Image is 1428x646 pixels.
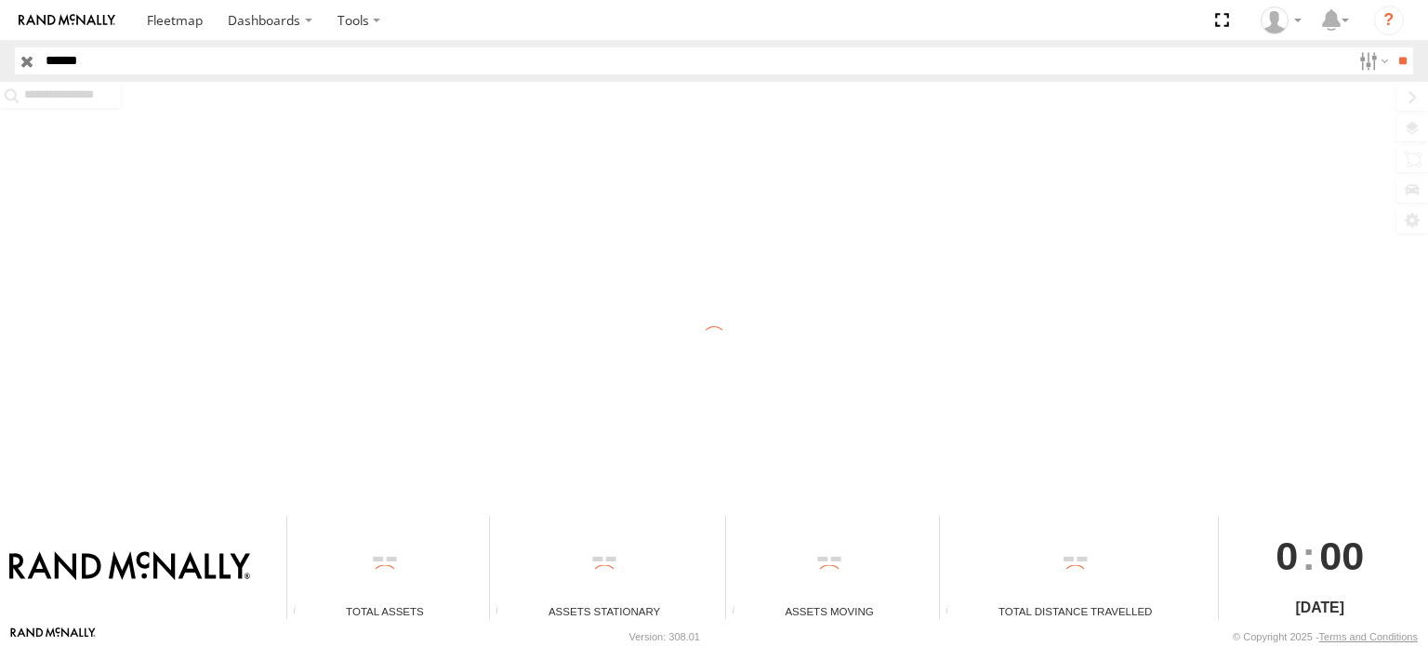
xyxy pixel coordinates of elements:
div: Assets Stationary [490,603,719,619]
div: : [1219,516,1421,596]
a: Visit our Website [10,627,96,646]
a: Terms and Conditions [1319,631,1418,642]
img: Rand McNally [9,551,250,583]
div: © Copyright 2025 - [1233,631,1418,642]
div: [DATE] [1219,597,1421,619]
div: Total distance travelled by all assets within specified date range and applied filters [940,605,968,619]
span: 00 [1319,516,1364,596]
div: Total Distance Travelled [940,603,1211,619]
div: Total number of assets current stationary. [490,605,518,619]
div: Assets Moving [726,603,932,619]
div: Total Assets [287,603,483,619]
div: Total number of Enabled Assets [287,605,315,619]
div: Version: 308.01 [629,631,700,642]
div: Total number of assets current in transit. [726,605,754,619]
label: Search Filter Options [1352,47,1392,74]
span: 0 [1276,516,1298,596]
i: ? [1374,6,1404,35]
img: rand-logo.svg [19,14,115,27]
div: Jose Goitia [1254,7,1308,34]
